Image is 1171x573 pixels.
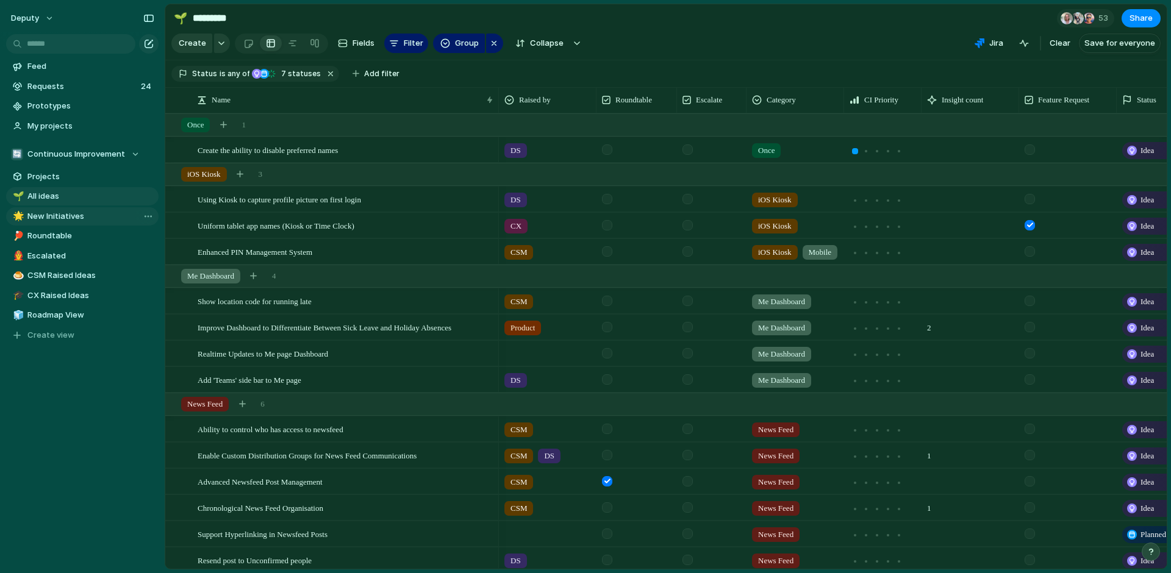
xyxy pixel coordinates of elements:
[27,290,154,302] span: CX Raised Ideas
[1141,246,1154,258] span: Idea
[212,94,231,106] span: Name
[6,207,159,226] a: 🌟New Initiatives
[198,320,451,334] span: Improve Dashboard to Differentiate Between Sick Leave and Holiday Absences
[1141,555,1154,567] span: Idea
[508,34,570,53] button: Collapse
[6,168,159,186] a: Projects
[242,119,246,131] span: 1
[6,117,159,135] a: My projects
[141,80,154,93] span: 24
[758,296,805,308] span: Me Dashboard
[510,246,527,258] span: CSM
[345,65,407,82] button: Add filter
[198,346,328,360] span: Realtime Updates to Me page Dashboard
[1130,12,1153,24] span: Share
[1079,34,1161,53] button: Save for everyone
[198,448,417,462] span: Enable Custom Distribution Groups for News Feed Communications
[278,68,321,79] span: statuses
[1141,296,1154,308] span: Idea
[6,306,159,324] a: 🧊Roadmap View
[922,496,936,514] span: 1
[11,190,23,202] button: 🌱
[758,348,805,360] span: Me Dashboard
[11,210,23,222] button: 🌟
[6,97,159,115] a: Prototypes
[6,57,159,76] a: Feed
[6,187,159,205] div: 🌱All ideas
[1141,424,1154,436] span: Idea
[510,424,527,436] span: CSM
[198,294,312,308] span: Show location code for running late
[13,229,21,243] div: 🏓
[27,309,154,321] span: Roadmap View
[809,246,832,258] span: Mobile
[198,422,343,436] span: Ability to control who has access to newsfeed
[11,148,23,160] div: 🔄
[198,218,354,232] span: Uniform tablet app names (Kiosk or Time Clock)
[198,192,361,206] span: Using Kiosk to capture profile picture on first login
[970,34,1008,52] button: Jira
[13,190,21,204] div: 🌱
[1141,450,1154,462] span: Idea
[989,37,1003,49] span: Jira
[942,94,983,106] span: Insight count
[27,269,154,282] span: CSM Raised Ideas
[6,227,159,245] a: 🏓Roundtable
[1122,9,1161,27] button: Share
[333,34,379,53] button: Fields
[27,171,154,183] span: Projects
[1141,322,1154,334] span: Idea
[510,374,521,386] span: DS
[1045,34,1075,53] button: Clear
[758,194,792,206] span: iOS Kiosk
[1141,529,1166,541] span: Planned
[198,244,312,258] span: Enhanced PIN Management System
[510,476,527,488] span: CSM
[171,9,190,28] button: 🌱
[27,60,154,73] span: Feed
[6,247,159,265] a: 👨‍🚒Escalated
[11,250,23,262] button: 👨‍🚒
[544,450,554,462] span: DS
[767,94,796,106] span: Category
[758,424,793,436] span: News Feed
[198,527,328,541] span: Support Hyperlinking in Newsfeed Posts
[198,143,338,157] span: Create the ability to disable preferred names
[433,34,485,53] button: Group
[260,398,265,410] span: 6
[758,555,793,567] span: News Feed
[6,326,159,344] button: Create view
[226,68,249,79] span: any of
[11,230,23,242] button: 🏓
[198,500,323,514] span: Chronological News Feed Organisation
[171,34,212,53] button: Create
[179,37,206,49] span: Create
[272,270,276,282] span: 4
[922,443,936,462] span: 1
[6,286,159,305] a: 🎓CX Raised Ideas
[27,329,74,341] span: Create view
[27,148,125,160] span: Continuous Improvement
[198,553,312,567] span: Resend post to Unconfirmed people
[13,269,21,283] div: 🍮
[187,270,234,282] span: Me Dashboard
[510,296,527,308] span: CSM
[187,398,223,410] span: News Feed
[510,144,521,157] span: DS
[27,250,154,262] span: Escalated
[615,94,652,106] span: Roundtable
[510,450,527,462] span: CSM
[6,145,159,163] button: 🔄Continuous Improvement
[11,309,23,321] button: 🧊
[6,266,159,285] div: 🍮CSM Raised Ideas
[6,77,159,96] a: Requests24
[174,10,187,26] div: 🌱
[278,69,288,78] span: 7
[1141,502,1154,514] span: Idea
[364,68,399,79] span: Add filter
[758,450,793,462] span: News Feed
